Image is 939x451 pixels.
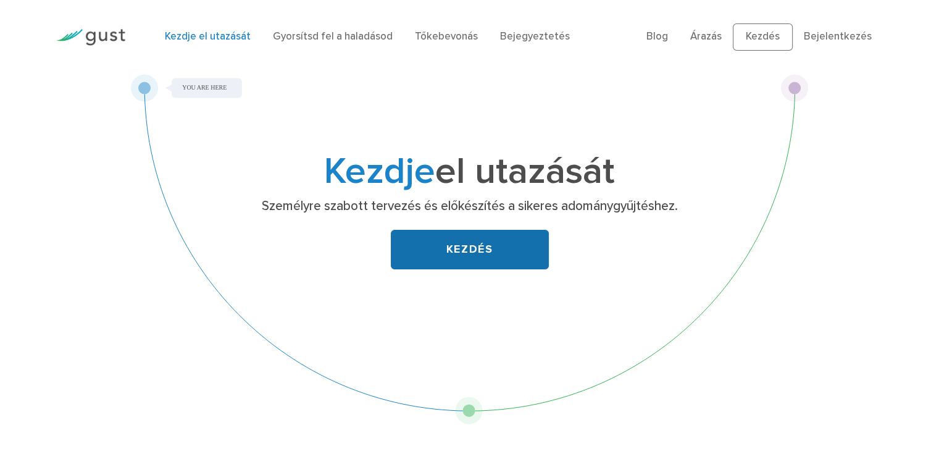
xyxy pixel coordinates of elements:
[273,30,393,43] a: Gyorsítsd fel a haladásod
[56,29,125,46] img: Gust logó
[415,30,478,43] a: Tőkebevonás
[500,30,570,43] a: Bejegyeztetés
[733,23,793,51] a: Kezdés
[435,150,615,193] font: el utazását
[324,150,435,193] font: Kezdje
[262,198,678,214] font: Személyre szabott tervezés és előkészítés a sikeres adománygyűjtéshez.
[165,30,251,43] a: Kezdje el utazását
[646,30,668,43] a: Blog
[690,30,722,43] a: Árazás
[391,230,549,269] a: KEZDÉS
[804,30,872,43] a: Bejelentkezés
[446,243,493,256] font: KEZDÉS
[746,30,780,43] font: Kezdés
